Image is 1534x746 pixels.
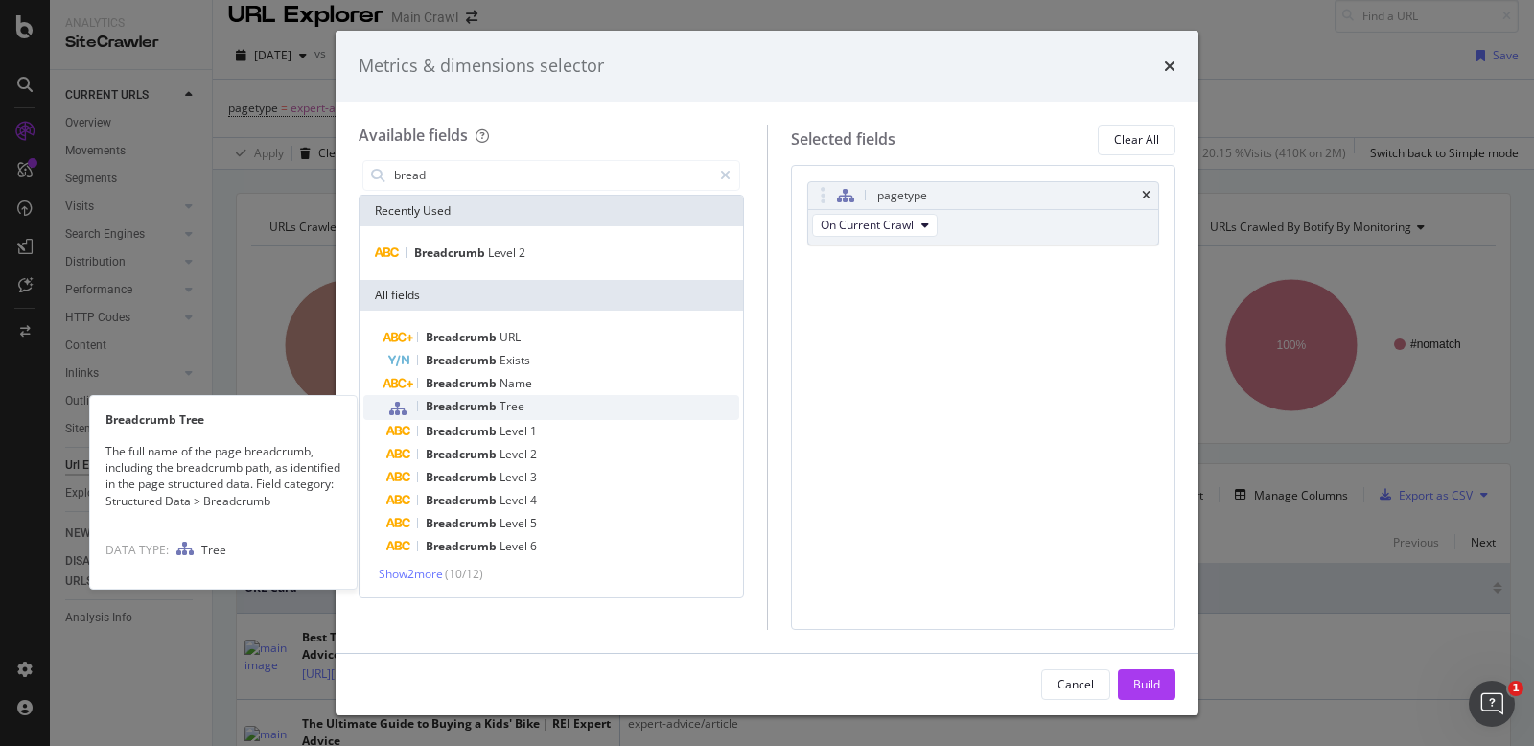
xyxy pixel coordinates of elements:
input: Search by field name [392,161,711,190]
span: Tree [500,398,524,414]
span: Breadcrumb [426,538,500,554]
div: Breadcrumb Tree [90,411,357,428]
span: Breadcrumb [414,245,488,261]
div: modal [336,31,1198,715]
span: Exists [500,352,530,368]
span: Breadcrumb [426,375,500,391]
span: Breadcrumb [426,469,500,485]
div: Build [1133,676,1160,692]
span: Breadcrumb [426,492,500,508]
span: Level [500,492,530,508]
div: Metrics & dimensions selector [359,54,604,79]
span: Show 2 more [379,566,443,582]
button: Clear All [1098,125,1175,155]
span: Name [500,375,532,391]
span: Breadcrumb [426,398,500,414]
span: Breadcrumb [426,423,500,439]
button: On Current Crawl [812,214,938,237]
button: Build [1118,669,1175,700]
span: URL [500,329,521,345]
div: Clear All [1114,131,1159,148]
span: Breadcrumb [426,446,500,462]
span: 5 [530,515,537,531]
div: Selected fields [791,128,895,151]
div: The full name of the page breadcrumb, including the breadcrumb path, as identified in the page st... [90,443,357,509]
span: Level [500,538,530,554]
div: pagetype [877,186,927,205]
span: 6 [530,538,537,554]
span: 3 [530,469,537,485]
span: Breadcrumb [426,352,500,368]
span: Level [500,515,530,531]
span: On Current Crawl [821,217,914,233]
span: Level [488,245,519,261]
div: Recently Used [360,196,743,226]
div: Cancel [1058,676,1094,692]
div: Available fields [359,125,468,146]
div: times [1164,54,1175,79]
button: Cancel [1041,669,1110,700]
div: times [1142,190,1150,201]
span: 2 [530,446,537,462]
div: pagetypetimesOn Current Crawl [807,181,1160,245]
span: 1 [1508,681,1523,696]
span: ( 10 / 12 ) [445,566,483,582]
div: All fields [360,280,743,311]
span: Level [500,423,530,439]
span: 2 [519,245,525,261]
span: Level [500,446,530,462]
span: Breadcrumb [426,515,500,531]
span: 4 [530,492,537,508]
span: Level [500,469,530,485]
span: 1 [530,423,537,439]
iframe: Intercom live chat [1469,681,1515,727]
span: Breadcrumb [426,329,500,345]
